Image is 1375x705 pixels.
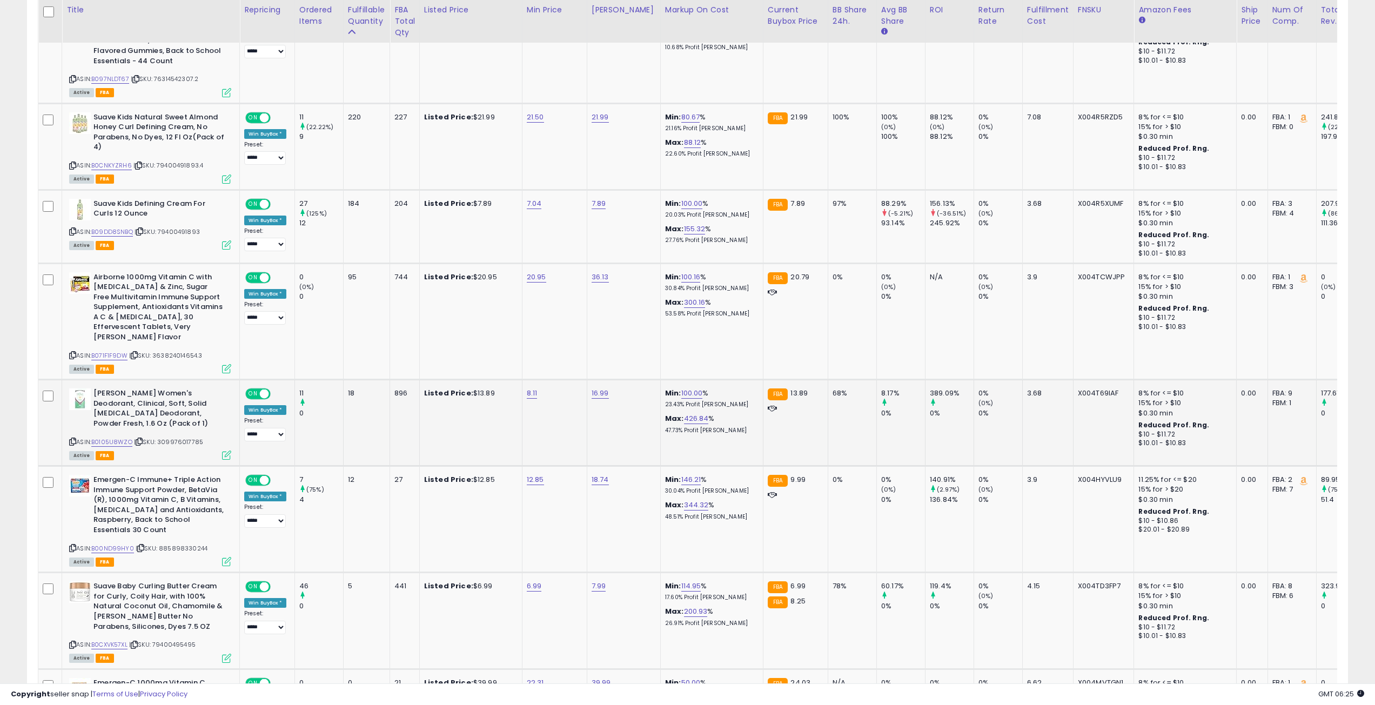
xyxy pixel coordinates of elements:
[1138,292,1228,301] div: $0.30 min
[1321,218,1365,228] div: 111.36
[92,689,138,699] a: Terms of Use
[1272,398,1308,408] div: FBM: 1
[684,413,709,424] a: 426.84
[665,237,755,244] p: 27.76% Profit [PERSON_NAME]
[1138,4,1232,16] div: Amazon Fees
[299,112,343,122] div: 11
[930,199,974,209] div: 156.13%
[888,209,913,218] small: (-5.21%)
[244,216,286,225] div: Win BuyBox *
[1138,112,1228,122] div: 8% for <= $10
[1241,272,1259,282] div: 0.00
[91,75,129,84] a: B097NLDT67
[930,388,974,398] div: 389.09%
[394,4,415,38] div: FBA Total Qty
[665,310,755,318] p: 53.58% Profit [PERSON_NAME]
[69,272,231,373] div: ASIN:
[1078,388,1126,398] div: X004T69IAF
[69,272,91,294] img: 513qTEzfGmL._SL40_.jpg
[424,474,473,485] b: Listed Price:
[665,487,755,495] p: 30.04% Profit [PERSON_NAME]
[269,476,286,485] span: OFF
[1138,56,1228,65] div: $10.01 - $10.83
[424,4,518,16] div: Listed Price
[930,495,974,505] div: 136.84%
[665,298,755,318] div: %
[665,272,755,292] div: %
[978,408,1022,418] div: 0%
[937,209,966,218] small: (-36.51%)
[790,198,805,209] span: 7.89
[299,199,343,209] div: 27
[1138,420,1209,429] b: Reduced Prof. Rng.
[244,405,286,415] div: Win BuyBox *
[665,500,755,520] div: %
[592,388,609,399] a: 16.99
[96,88,114,97] span: FBA
[69,88,94,97] span: All listings currently available for purchase on Amazon
[299,388,343,398] div: 11
[592,4,656,16] div: [PERSON_NAME]
[881,475,925,485] div: 0%
[306,123,333,131] small: (22.22%)
[978,272,1022,282] div: 0%
[833,199,868,209] div: 97%
[833,112,868,122] div: 100%
[1272,112,1308,122] div: FBA: 1
[1138,218,1228,228] div: $0.30 min
[1027,4,1069,27] div: Fulfillment Cost
[69,199,231,249] div: ASIN:
[881,132,925,142] div: 100%
[1138,525,1228,534] div: $20.01 - $20.89
[937,485,960,494] small: (2.97%)
[96,174,114,184] span: FBA
[1138,282,1228,292] div: 15% for > $10
[592,581,606,592] a: 7.99
[246,273,260,282] span: ON
[592,474,609,485] a: 18.74
[1272,4,1312,27] div: Num of Comp.
[881,199,925,209] div: 88.29%
[69,199,91,220] img: 31tUVmruk7L._SL40_.jpg
[269,199,286,209] span: OFF
[69,174,94,184] span: All listings currently available for purchase on Amazon
[790,112,808,122] span: 21.99
[978,218,1022,228] div: 0%
[1272,475,1308,485] div: FBA: 2
[91,161,132,170] a: B0CNKYZRH6
[978,475,1022,485] div: 0%
[244,301,286,325] div: Preset:
[681,581,701,592] a: 114.95
[665,297,684,307] b: Max:
[1241,199,1259,209] div: 0.00
[527,4,582,16] div: Min Price
[768,4,823,27] div: Current Buybox Price
[978,495,1022,505] div: 0%
[930,272,965,282] div: N/A
[69,475,231,565] div: ASIN:
[244,289,286,299] div: Win BuyBox *
[96,451,114,460] span: FBA
[244,503,286,528] div: Preset:
[91,351,128,360] a: B071F1F9DW
[881,408,925,418] div: 0%
[1272,122,1308,132] div: FBM: 0
[244,492,286,501] div: Win BuyBox *
[69,451,94,460] span: All listings currently available for purchase on Amazon
[665,224,684,234] b: Max:
[299,475,343,485] div: 7
[665,211,755,219] p: 20.03% Profit [PERSON_NAME]
[1272,272,1308,282] div: FBA: 1
[1138,16,1145,25] small: Amazon Fees.
[135,227,200,236] span: | SKU: 79400491893
[394,475,411,485] div: 27
[665,413,684,424] b: Max:
[1138,408,1228,418] div: $0.30 min
[881,218,925,228] div: 93.14%
[244,35,286,59] div: Preset:
[131,75,198,83] span: | SKU: 76314542307.2
[93,388,225,431] b: [PERSON_NAME] Women's Deodorant, Clinical, Soft, Solid [MEDICAL_DATA] Deodorant, Powder Fresh, 1....
[1138,132,1228,142] div: $0.30 min
[768,272,788,284] small: FBA
[299,408,343,418] div: 0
